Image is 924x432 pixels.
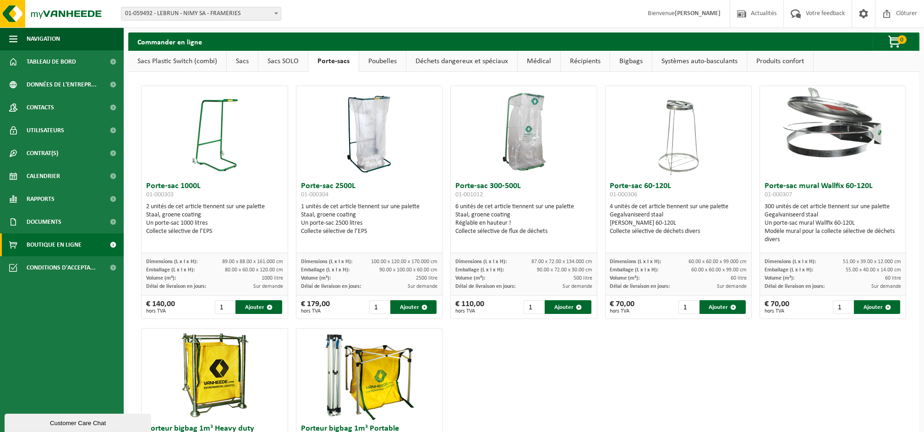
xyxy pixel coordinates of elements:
div: Collecte sélective de l’EPS [301,227,438,236]
span: Volume (m³): [301,275,331,281]
div: Staal, groene coating [146,211,283,219]
img: 01-000301 [169,329,261,420]
span: Navigation [27,27,60,50]
div: Un porte-sac mural Wallfix 60-120L [765,219,902,227]
h2: Commander en ligne [128,32,211,50]
h3: Porte-sac 2500L [301,182,438,200]
span: Calendrier [27,165,60,188]
span: hors TVA [765,308,789,314]
span: Sur demande [253,284,283,289]
span: 87.00 x 72.00 x 134.000 cm [531,259,592,265]
span: 80.00 x 60.00 x 120.00 cm [225,267,283,273]
div: Collecte sélective de l’EPS [146,227,283,236]
span: 60 litre [885,275,901,281]
a: Bigbags [610,51,652,72]
strong: [PERSON_NAME] [675,10,721,17]
span: 89.00 x 88.00 x 161.000 cm [222,259,283,265]
span: 60 litre [731,275,747,281]
a: Déchets dangereux et spéciaux [406,51,517,72]
span: Conditions d'accepta... [27,256,96,279]
span: Tableau de bord [27,50,76,73]
div: € 110,00 [455,300,484,314]
a: Porte-sacs [308,51,359,72]
span: Boutique en ligne [27,233,82,256]
div: Un porte-sac 1000 litres [146,219,283,227]
span: 0 [897,35,907,44]
div: 4 unités de cet article tiennent sur une palette [610,203,747,236]
span: 1000 litre [262,275,283,281]
div: Staal, groene coating [455,211,592,219]
button: Ajouter [390,300,437,314]
iframe: chat widget [5,412,153,432]
div: € 70,00 [765,300,789,314]
span: hors TVA [455,308,484,314]
span: Emballage (L x l x H): [610,267,659,273]
div: Gegalvaniseerd staal [765,211,902,219]
input: 1 [369,300,389,314]
span: 60.00 x 60.00 x 99.00 cm [691,267,747,273]
span: hors TVA [610,308,635,314]
button: 0 [873,32,919,51]
span: Contacts [27,96,54,119]
span: Emballage (L x l x H): [146,267,195,273]
button: Ajouter [235,300,282,314]
span: 01-059492 - LEBRUN - NIMY SA - FRAMERIES [121,7,281,21]
span: 01-001012 [455,191,483,198]
a: Médical [518,51,560,72]
span: Sur demande [563,284,592,289]
div: Un porte-sac 2500 litres [301,219,438,227]
span: 100.00 x 120.00 x 170.000 cm [371,259,437,265]
span: Emballage (L x l x H): [301,267,350,273]
img: 01-001012 [478,86,569,178]
span: Dimensions (L x l x H): [146,259,197,265]
span: 60.00 x 60.00 x 99.000 cm [689,259,747,265]
div: 300 unités de cet article tiennent sur une palette [765,203,902,244]
span: 2500 litre [416,275,437,281]
span: 500 litre [574,275,592,281]
input: 1 [215,300,235,314]
a: Produits confort [747,51,813,72]
div: 6 unités de cet article tiennent sur une palette [455,203,592,236]
div: € 140,00 [146,300,175,314]
span: Sur demande [871,284,901,289]
span: Rapports [27,188,55,211]
span: Volume (m³): [765,275,794,281]
a: Systèmes auto-basculants [652,51,747,72]
button: Ajouter [545,300,591,314]
span: 51.00 x 39.00 x 12.000 cm [843,259,901,265]
span: Utilisateurs [27,119,64,142]
span: Dimensions (L x l x H): [455,259,507,265]
h3: Porte-sac 300-500L [455,182,592,200]
div: Gegalvaniseerd staal [610,211,747,219]
span: Délai de livraison en jours: [455,284,515,289]
span: Dimensions (L x l x H): [610,259,662,265]
span: Délai de livraison en jours: [301,284,361,289]
img: 01-000304 [346,86,392,178]
span: Contrat(s) [27,142,58,165]
div: 2 unités de cet article tiennent sur une palette [146,203,283,236]
a: Récipients [561,51,610,72]
span: Délai de livraison en jours: [610,284,670,289]
input: 1 [833,300,853,314]
span: Délai de livraison en jours: [146,284,206,289]
img: 01-000306 [656,86,701,178]
img: 01-000303 [192,86,238,178]
span: Documents [27,211,61,233]
span: 01-000303 [146,191,174,198]
div: Modèle mural pour la collecte sélective de déchets divers [765,227,902,244]
div: € 179,00 [301,300,330,314]
span: 01-000307 [765,191,792,198]
div: Réglable en hauteur ! [455,219,592,227]
h3: Porte-sac 60-120L [610,182,747,200]
h3: Porte-sac 1000L [146,182,283,200]
span: Données de l'entrepr... [27,73,97,96]
button: Ajouter [854,300,900,314]
span: Sur demande [408,284,437,289]
div: 1 unités de cet article tiennent sur une palette [301,203,438,236]
button: Ajouter [700,300,746,314]
span: Volume (m³): [610,275,640,281]
input: 1 [678,300,699,314]
span: Emballage (L x l x H): [455,267,504,273]
span: 90.00 x 100.00 x 60.00 cm [379,267,437,273]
